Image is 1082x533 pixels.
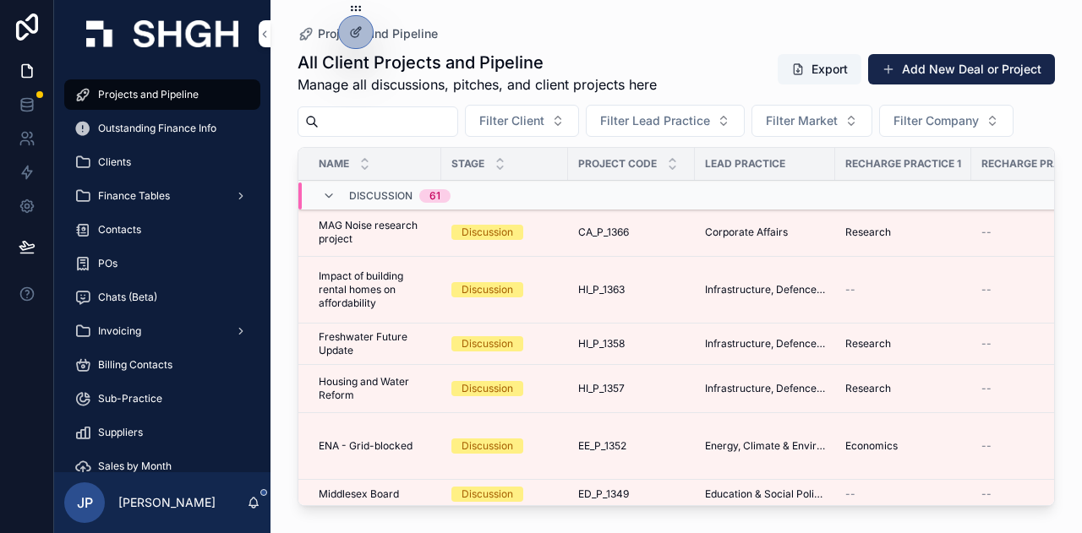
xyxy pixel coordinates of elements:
p: [PERSON_NAME] [118,494,216,511]
span: -- [981,226,992,239]
span: Invoicing [98,324,141,338]
span: Billing Contacts [98,358,172,372]
span: -- [981,283,992,296]
span: Lead Practice [705,157,785,171]
a: ENA - Grid-blocked [319,439,431,453]
span: JP [77,492,93,513]
a: Education & Social Policy [705,487,825,501]
span: Sub-Practice [98,392,162,405]
a: HI_P_1358 [578,337,685,351]
span: Filter Market [766,112,838,129]
a: Clients [64,147,260,177]
a: Middlesex Board [319,487,431,501]
div: 61 [429,189,440,203]
a: Projects and Pipeline [298,25,438,42]
a: MAG Noise research project [319,219,431,246]
a: ED_P_1349 [578,487,685,501]
button: Add New Deal or Project [868,54,1055,84]
a: Infrastructure, Defence, Industrial, Transport [705,382,825,395]
span: Freshwater Future Update [319,330,431,357]
span: Recharge Practice 1 [845,157,961,171]
button: Select Button [879,105,1014,137]
span: Research [845,382,891,395]
div: Discussion [462,438,513,454]
a: Discussion [451,487,558,502]
img: App logo [86,20,238,47]
span: Finance Tables [98,189,170,203]
button: Export [778,54,861,84]
a: Research [845,226,961,239]
span: Clients [98,155,131,169]
span: Middlesex Board [319,487,399,501]
a: Billing Contacts [64,350,260,380]
a: Economics [845,439,961,453]
span: Contacts [98,223,141,237]
span: Outstanding Finance Info [98,122,216,135]
a: HI_P_1357 [578,382,685,395]
span: -- [981,382,992,395]
button: Select Button [465,105,579,137]
a: Chats (Beta) [64,282,260,313]
a: Discussion [451,336,558,351]
div: Discussion [462,225,513,240]
span: EE_P_1352 [578,439,626,453]
a: Corporate Affairs [705,226,825,239]
span: Stage [451,157,484,171]
a: EE_P_1352 [578,439,685,453]
span: -- [981,487,992,501]
a: Sales by Month [64,451,260,481]
span: Manage all discussions, pitches, and client projects here [298,74,657,95]
span: POs [98,257,117,270]
span: HI_P_1357 [578,382,625,395]
a: Invoicing [64,316,260,346]
span: Name [319,157,349,171]
a: Discussion [451,282,558,297]
span: ED_P_1349 [578,487,629,501]
button: Select Button [586,105,745,137]
span: Chats (Beta) [98,291,157,304]
a: Impact of building rental homes on affordability [319,269,431,310]
span: HI_P_1363 [578,283,625,296]
span: Energy, Climate & Environment [705,439,825,453]
span: Projects and Pipeline [98,88,199,101]
a: Research [845,382,961,395]
span: Economics [845,439,898,453]
div: Discussion [462,487,513,502]
a: Sub-Practice [64,383,260,414]
span: Filter Lead Practice [600,112,710,129]
div: scrollable content [54,68,270,472]
a: Outstanding Finance Info [64,113,260,144]
span: Corporate Affairs [705,226,788,239]
span: Discussion [349,189,413,203]
a: -- [845,283,961,296]
span: Filter Client [479,112,544,129]
div: Discussion [462,282,513,297]
span: Research [845,337,891,351]
span: Filter Company [893,112,979,129]
a: Contacts [64,215,260,245]
span: Suppliers [98,426,143,439]
a: Research [845,337,961,351]
a: POs [64,248,260,279]
span: CA_P_1366 [578,226,629,239]
span: -- [981,439,992,453]
a: -- [845,487,961,501]
a: Infrastructure, Defence, Industrial, Transport [705,283,825,296]
a: Projects and Pipeline [64,79,260,110]
span: HI_P_1358 [578,337,625,351]
a: Housing and Water Reform [319,375,431,402]
a: HI_P_1363 [578,283,685,296]
button: Select Button [751,105,872,137]
span: -- [845,283,855,296]
a: Infrastructure, Defence, Industrial, Transport [705,337,825,351]
span: Research [845,226,891,239]
div: Discussion [462,336,513,351]
span: Projects and Pipeline [318,25,438,42]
